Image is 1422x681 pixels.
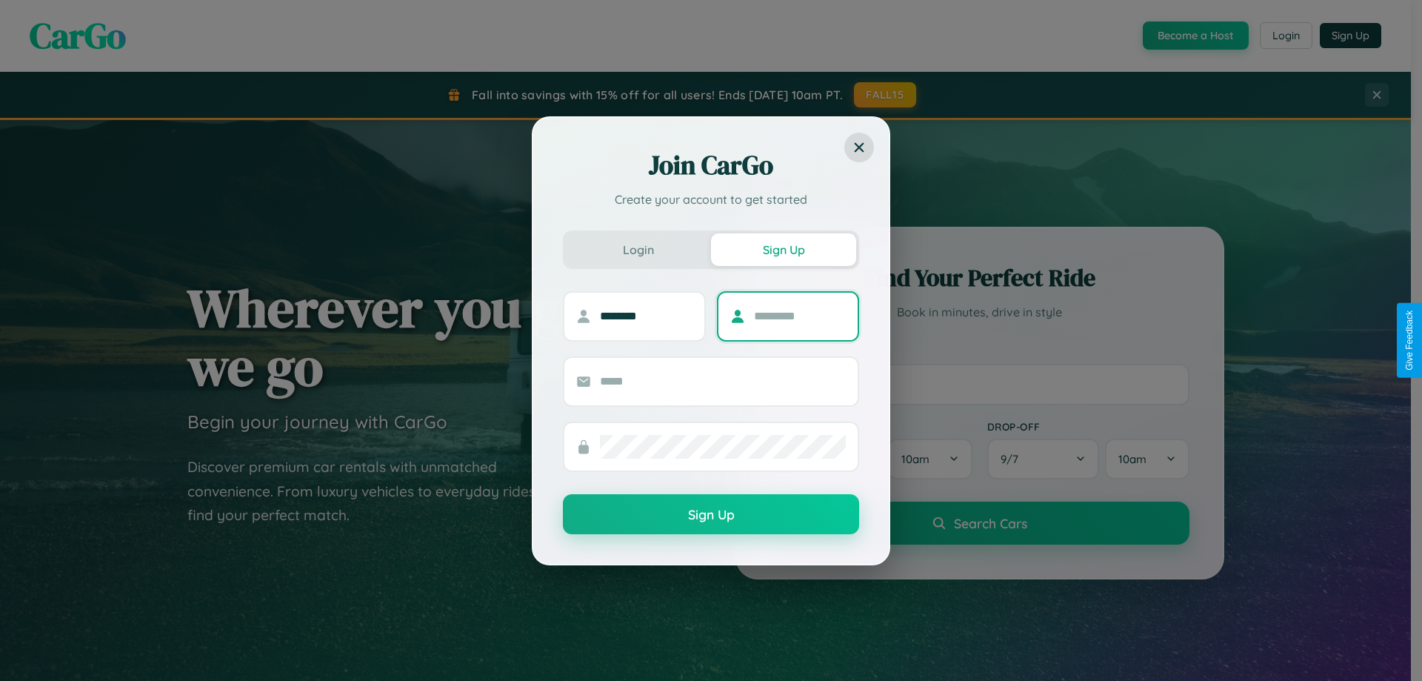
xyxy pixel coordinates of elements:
[563,147,859,183] h2: Join CarGo
[563,494,859,534] button: Sign Up
[563,190,859,208] p: Create your account to get started
[566,233,711,266] button: Login
[1404,310,1415,371] div: Give Feedback
[711,233,856,266] button: Sign Up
